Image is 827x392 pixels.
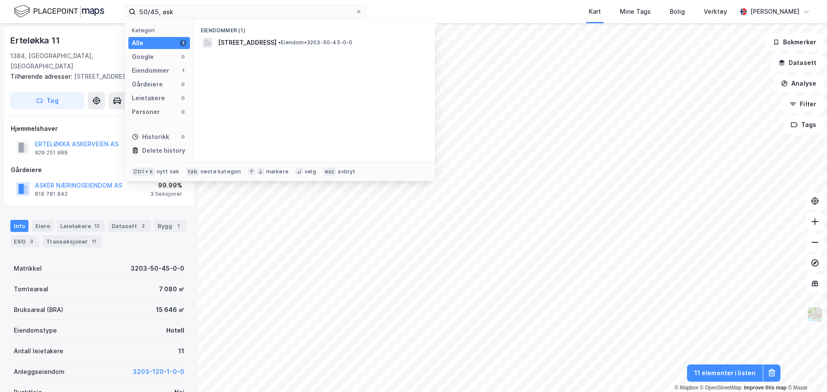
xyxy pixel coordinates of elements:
[131,263,184,274] div: 3203-50-45-0-0
[166,325,184,336] div: Hotell
[132,38,143,48] div: Alle
[10,220,28,232] div: Info
[305,168,316,175] div: velg
[132,65,169,76] div: Eiendommer
[180,108,187,115] div: 0
[150,191,182,198] div: 3 Seksjoner
[10,34,62,47] div: Erteløkka 11
[14,284,48,294] div: Tomteareal
[132,27,190,34] div: Kategori
[180,53,187,60] div: 0
[704,6,727,17] div: Verktøy
[180,95,187,102] div: 0
[750,6,799,17] div: [PERSON_NAME]
[174,222,183,230] div: 1
[132,52,154,62] div: Google
[807,306,823,323] img: Z
[35,149,68,156] div: 929 251 989
[32,220,53,232] div: Eiere
[180,40,187,46] div: 1
[150,180,182,191] div: 99.99%
[132,79,163,90] div: Gårdeiere
[10,235,39,247] div: ESG
[14,367,65,377] div: Anleggseiendom
[43,235,102,247] div: Transaksjoner
[774,75,824,92] button: Analyse
[132,132,169,142] div: Historikk
[589,6,601,17] div: Kart
[132,167,155,176] div: Ctrl + k
[14,325,57,336] div: Eiendomstype
[323,167,336,176] div: esc
[201,168,241,175] div: neste kategori
[132,107,160,117] div: Personer
[156,305,184,315] div: 15 646 ㎡
[218,37,277,48] span: [STREET_ADDRESS]
[744,385,787,391] a: Improve this map
[108,220,151,232] div: Datasett
[10,92,84,109] button: Tag
[178,346,184,356] div: 11
[765,34,824,51] button: Bokmerker
[180,67,187,74] div: 1
[14,4,104,19] img: logo.f888ab2527a4732fd821a326f86c7f29.svg
[132,93,165,103] div: Leietakere
[14,305,63,315] div: Bruksareal (BRA)
[278,39,353,46] span: Eiendom • 3203-50-45-0-0
[784,351,827,392] iframe: Chat Widget
[194,20,435,36] div: Eiendommer (1)
[186,167,199,176] div: tab
[10,51,151,71] div: 1384, [GEOGRAPHIC_DATA], [GEOGRAPHIC_DATA]
[338,168,355,175] div: avbryt
[154,220,186,232] div: Bygg
[687,364,763,382] button: 11 elementer i listen
[11,123,187,134] div: Hjemmelshaver
[14,263,42,274] div: Matrikkel
[93,222,101,230] div: 12
[782,96,824,113] button: Filter
[278,39,281,46] span: •
[27,237,36,246] div: 3
[139,222,147,230] div: 2
[136,5,355,18] input: Søk på adresse, matrikkel, gårdeiere, leietakere eller personer
[620,6,651,17] div: Mine Tags
[771,54,824,71] button: Datasett
[700,385,742,391] a: OpenStreetMap
[675,385,698,391] a: Mapbox
[266,168,289,175] div: markere
[133,367,184,377] button: 3203-120-1-0-0
[180,133,187,140] div: 0
[159,284,184,294] div: 7 080 ㎡
[11,165,187,175] div: Gårdeiere
[10,73,74,80] span: Tilhørende adresser:
[57,220,105,232] div: Leietakere
[142,145,185,156] div: Delete history
[180,81,187,88] div: 0
[14,346,63,356] div: Antall leietakere
[670,6,685,17] div: Bolig
[783,116,824,133] button: Tags
[90,237,98,246] div: 11
[10,71,181,82] div: [STREET_ADDRESS]
[35,191,68,198] div: 819 781 842
[157,168,180,175] div: nytt søk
